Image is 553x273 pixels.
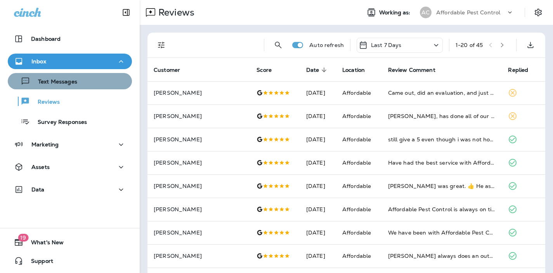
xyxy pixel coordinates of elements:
button: Survey Responses [8,113,132,130]
p: [PERSON_NAME] [154,90,244,96]
button: Support [8,253,132,269]
span: Affordable [342,159,371,166]
p: Assets [31,164,50,170]
p: [PERSON_NAME] [154,206,244,212]
button: Filters [154,37,169,53]
div: Have had the best service with Affordable Pest Services. Always professional and show up on time ... [388,159,496,167]
span: Location [342,67,365,73]
div: We have been with Affordable Pest Control over 5 years and completely satisfied. They always addr... [388,229,496,236]
span: Review Comment [388,67,435,73]
div: Jay Polley was great. 👍 He asked 1st thing if we had any issues since he last came out , luckily ... [388,182,496,190]
span: Replied [508,66,538,73]
span: Score [257,67,272,73]
div: AC [420,7,432,18]
span: 19 [18,234,28,242]
td: [DATE] [300,104,336,128]
p: [PERSON_NAME] [154,230,244,236]
span: What's New [23,239,64,249]
span: Date [306,67,319,73]
button: Export as CSV [523,37,538,53]
p: Auto refresh [309,42,344,48]
div: Ray always does an outstanding job. He’s nice and professional could never say enough good about ... [388,252,496,260]
p: Inbox [31,58,46,64]
div: Kyle, has done all of our appts and he's very attentive and efficient. [388,112,496,120]
p: Marketing [31,141,59,148]
span: Location [342,66,375,73]
td: [DATE] [300,151,336,174]
span: Affordable [342,183,371,190]
td: [DATE] [300,128,336,151]
p: [PERSON_NAME] [154,160,244,166]
p: Survey Responses [30,119,87,126]
td: [DATE] [300,198,336,221]
div: Affordable Pest Control is always on time and there people are friendly and professional . They d... [388,205,496,213]
p: Affordable Pest Control [436,9,500,16]
td: [DATE] [300,174,336,198]
button: Reviews [8,93,132,110]
span: Affordable [342,229,371,236]
button: Data [8,182,132,197]
div: 1 - 20 of 45 [456,42,483,48]
span: Replied [508,67,528,73]
p: Reviews [30,99,60,106]
p: Last 7 Days [371,42,402,48]
p: Text Messages [30,78,77,86]
td: [DATE] [300,81,336,104]
span: Date [306,66,329,73]
p: Data [31,186,45,193]
td: [DATE] [300,244,336,268]
span: Affordable [342,113,371,120]
button: Dashboard [8,31,132,47]
button: Inbox [8,54,132,69]
span: Review Comment [388,66,446,73]
p: [PERSON_NAME] [154,136,244,143]
td: [DATE] [300,221,336,244]
p: Reviews [155,7,194,18]
button: Assets [8,159,132,175]
span: Customer [154,66,190,73]
span: Affordable [342,206,371,213]
span: Support [23,258,53,267]
span: Affordable [342,136,371,143]
button: Search Reviews [270,37,286,53]
span: Customer [154,67,180,73]
span: Working as: [379,9,412,16]
p: [PERSON_NAME] [154,183,244,189]
p: [PERSON_NAME] [154,253,244,259]
button: Collapse Sidebar [115,5,137,20]
button: Marketing [8,137,132,152]
span: Affordable [342,89,371,96]
span: Score [257,66,282,73]
button: Settings [531,5,545,19]
p: [PERSON_NAME] [154,113,244,119]
div: still give a 5 even though i was not home. i trust they did a good job. [388,136,496,143]
p: Dashboard [31,36,61,42]
button: 19What's New [8,235,132,250]
button: Text Messages [8,73,132,89]
span: Affordable [342,252,371,259]
div: Came out, did an evaluation, and just a couple of days later got a next day termite treatment sch... [388,89,496,97]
